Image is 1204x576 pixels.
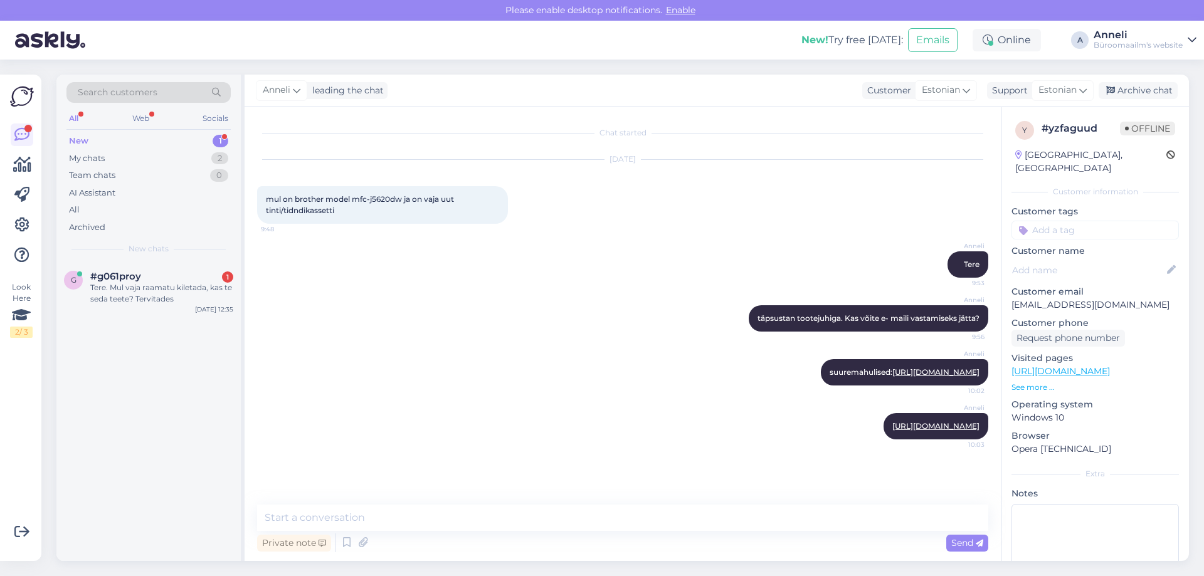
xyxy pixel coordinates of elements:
div: Extra [1011,468,1179,479]
b: New! [801,34,828,46]
span: Estonian [922,83,960,97]
div: Support [987,84,1028,97]
a: [URL][DOMAIN_NAME] [892,421,980,431]
div: Look Here [10,281,33,338]
p: Windows 10 [1011,411,1179,424]
div: [DATE] [257,154,988,165]
span: suuremahulised: [830,367,980,377]
div: 1 [222,271,233,283]
span: 10:02 [937,386,985,395]
input: Add a tag [1011,221,1179,239]
div: Archived [69,221,105,234]
span: täpsustan tootejuhiga. Kas võite e- maili vastamiseks jätta? [758,313,980,323]
div: 0 [210,169,228,182]
span: Enable [662,4,699,16]
p: Customer email [1011,285,1179,298]
span: 9:56 [937,332,985,342]
span: Tere [964,259,980,269]
div: Private note [257,535,331,552]
a: [URL][DOMAIN_NAME] [892,367,980,377]
p: Visited pages [1011,352,1179,365]
div: [DATE] 12:35 [195,305,233,314]
div: # yzfaguud [1042,121,1120,136]
div: [GEOGRAPHIC_DATA], [GEOGRAPHIC_DATA] [1015,149,1166,175]
p: Opera [TECHNICAL_ID] [1011,442,1179,456]
a: [URL][DOMAIN_NAME] [1011,365,1110,377]
p: Browser [1011,429,1179,442]
p: [EMAIL_ADDRESS][DOMAIN_NAME] [1011,298,1179,312]
p: Customer phone [1011,317,1179,330]
input: Add name [1012,263,1164,277]
div: Team chats [69,169,115,182]
div: AI Assistant [69,187,115,199]
span: Anneli [937,349,985,359]
div: Chat started [257,127,988,139]
span: 10:03 [937,440,985,449]
span: Anneli [937,295,985,305]
div: Customer information [1011,186,1179,197]
div: Customer [862,84,911,97]
div: Try free [DATE]: [801,33,903,48]
div: Web [130,110,152,127]
div: All [69,204,80,216]
span: Anneli [263,83,290,97]
div: 1 [213,135,228,147]
div: Online [973,29,1041,51]
div: leading the chat [307,84,384,97]
p: Customer name [1011,244,1179,258]
div: A [1071,31,1089,49]
div: New [69,135,88,147]
div: 2 / 3 [10,327,33,338]
div: Tere. Mul vaja raamatu kiletada, kas te seda teete? Tervitades [90,282,233,305]
div: Socials [200,110,231,127]
span: g [71,275,77,285]
img: Askly Logo [10,85,34,108]
span: 9:53 [937,278,985,288]
div: My chats [69,152,105,165]
span: Search customers [78,86,157,99]
div: Archive chat [1099,82,1178,99]
button: Emails [908,28,958,52]
span: Estonian [1038,83,1077,97]
p: Operating system [1011,398,1179,411]
span: mul on brother model mfc-j5620dw ja on vaja uut tinti/tidndikassetti [266,194,456,215]
div: Anneli [1094,30,1183,40]
span: #g061proy [90,271,141,282]
span: New chats [129,243,169,254]
span: 9:48 [261,224,308,234]
p: Notes [1011,487,1179,500]
a: AnneliBüroomaailm's website [1094,30,1196,50]
span: Anneli [937,241,985,251]
p: See more ... [1011,382,1179,393]
div: 2 [211,152,228,165]
span: Offline [1120,122,1175,135]
div: Büroomaailm's website [1094,40,1183,50]
span: y [1022,125,1027,135]
div: All [66,110,81,127]
p: Customer tags [1011,205,1179,218]
div: Request phone number [1011,330,1125,347]
span: Send [951,537,983,548]
span: Anneli [937,403,985,412]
